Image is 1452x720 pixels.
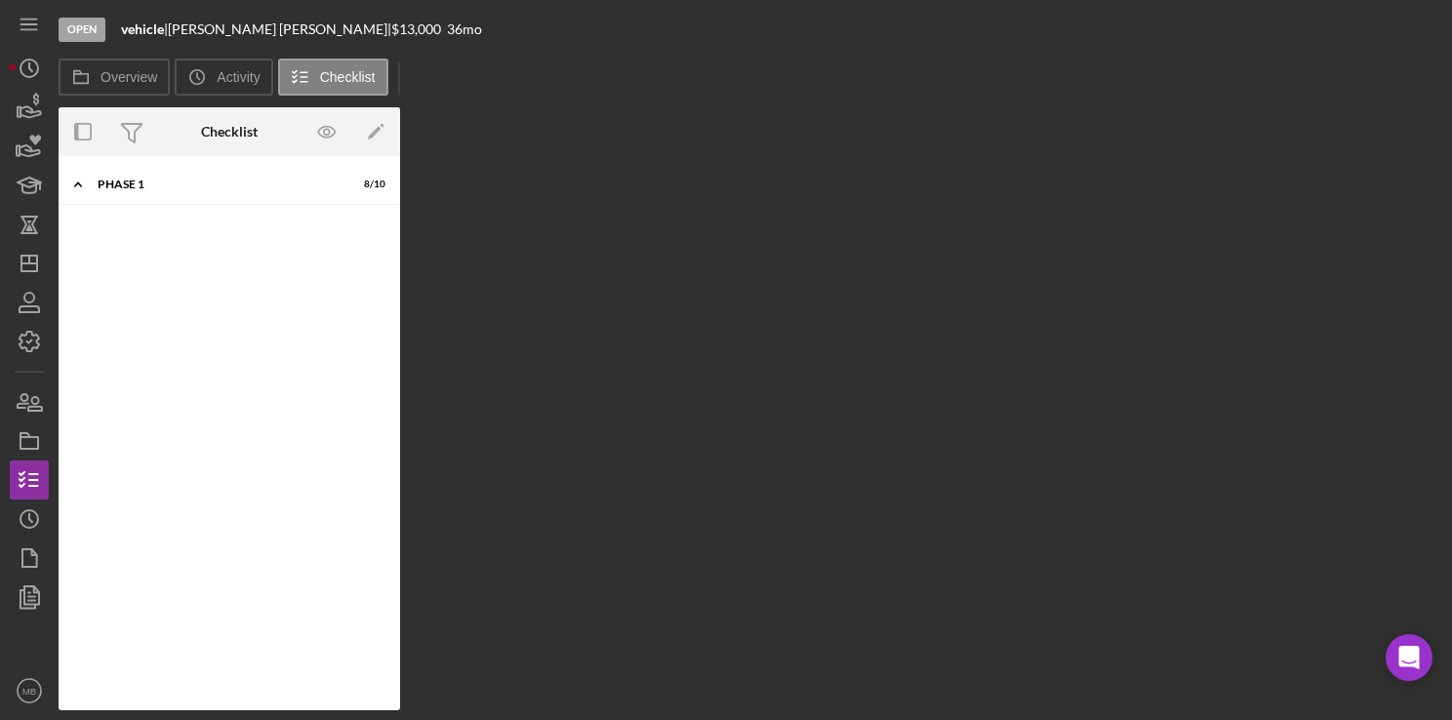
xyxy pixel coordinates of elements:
[217,69,260,85] label: Activity
[447,21,482,37] div: 36 mo
[59,59,170,96] button: Overview
[59,18,105,42] div: Open
[201,124,258,140] div: Checklist
[175,59,272,96] button: Activity
[320,69,376,85] label: Checklist
[10,671,49,710] button: MB
[168,21,391,37] div: [PERSON_NAME] [PERSON_NAME] |
[98,179,337,190] div: Phase 1
[278,59,388,96] button: Checklist
[391,20,441,37] span: $13,000
[121,21,168,37] div: |
[1386,634,1432,681] div: Open Intercom Messenger
[22,686,36,697] text: MB
[121,20,164,37] b: vehicle
[350,179,385,190] div: 8 / 10
[101,69,157,85] label: Overview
